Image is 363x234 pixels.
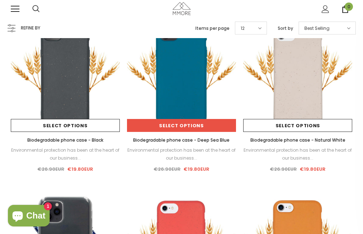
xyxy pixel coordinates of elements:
[21,24,40,32] span: Refine by
[270,166,297,173] span: €26.90EUR
[304,25,330,32] span: Best Selling
[6,205,52,228] inbox-online-store-chat: Shopify online store chat
[250,137,345,143] span: Biodegradable phone case - Natural White
[154,166,181,173] span: €26.90EUR
[300,166,326,173] span: €19.80EUR
[183,166,209,173] span: €19.80EUR
[127,146,236,162] div: Environmental protection has been at the heart of our business...
[243,119,352,132] a: Select options
[345,3,353,11] span: 0
[133,137,230,143] span: Biodegradable phone case - Deep Sea Blue
[341,5,349,13] a: 0
[195,25,230,32] label: Items per page
[67,166,93,173] span: €19.80EUR
[11,146,120,162] div: Environmental protection has been at the heart of our business...
[11,136,120,144] a: Biodegradable phone case - Black
[27,137,103,143] span: Biodegradable phone case - Black
[243,136,352,144] a: Biodegradable phone case - Natural White
[241,25,245,32] span: 12
[37,166,64,173] span: €26.90EUR
[278,25,293,32] label: Sort by
[243,146,352,162] div: Environmental protection has been at the heart of our business...
[173,2,191,15] img: MMORE Cases
[127,119,236,132] a: Select options
[11,119,120,132] a: Select options
[127,136,236,144] a: Biodegradable phone case - Deep Sea Blue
